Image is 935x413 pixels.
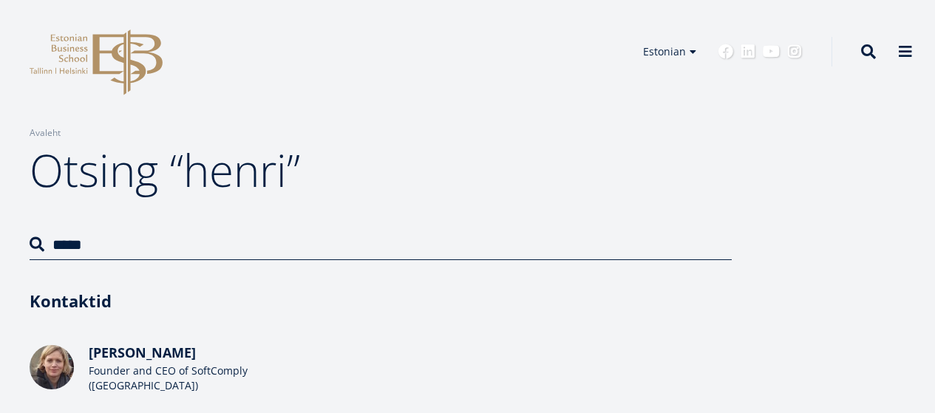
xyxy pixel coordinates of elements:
[30,126,61,140] a: Avaleht
[89,363,310,393] div: Founder and CEO of SoftComply ([GEOGRAPHIC_DATA])
[30,290,732,312] h3: Kontaktid
[89,344,196,361] span: [PERSON_NAME]
[30,345,74,389] img: Marion Lepmets
[787,44,802,59] a: Instagram
[763,44,780,59] a: Youtube
[718,44,733,59] a: Facebook
[741,44,755,59] a: Linkedin
[30,140,732,199] h1: Otsing “henri”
